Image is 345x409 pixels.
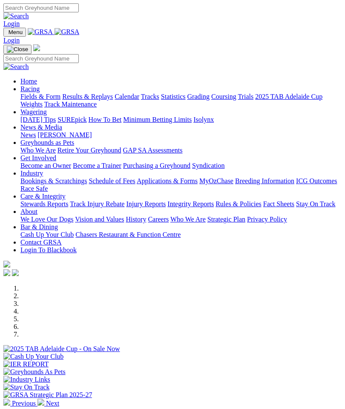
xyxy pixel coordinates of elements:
a: Results & Replays [62,93,113,100]
a: Vision and Values [75,216,124,223]
a: GAP SA Assessments [123,147,183,154]
a: Greyhounds as Pets [20,139,74,146]
input: Search [3,3,79,12]
div: Industry [20,177,342,193]
img: Industry Links [3,376,50,383]
a: News & Media [20,124,62,131]
a: Racing [20,85,40,92]
img: GRSA [55,28,80,36]
button: Toggle navigation [3,45,32,54]
a: Login [3,37,20,44]
a: Statistics [161,93,186,100]
img: 2025 TAB Adelaide Cup - On Sale Now [3,345,120,353]
a: SUREpick [57,116,86,123]
a: We Love Our Dogs [20,216,73,223]
a: Login [3,20,20,27]
a: Retire Your Greyhound [57,147,121,154]
button: Toggle navigation [3,28,26,37]
img: logo-grsa-white.png [33,44,40,51]
a: Coursing [211,93,236,100]
a: Applications & Forms [137,177,198,184]
a: ICG Outcomes [296,177,337,184]
a: Syndication [192,162,224,169]
a: Minimum Betting Limits [123,116,192,123]
img: Stay On Track [3,383,49,391]
img: logo-grsa-white.png [3,261,10,268]
a: Next [37,400,59,407]
a: Bar & Dining [20,223,58,230]
a: Stewards Reports [20,200,68,207]
a: Who We Are [20,147,56,154]
a: Cash Up Your Club [20,231,74,238]
div: Wagering [20,116,342,124]
img: chevron-left-pager-white.svg [3,399,10,406]
a: Weights [20,101,43,108]
div: Greyhounds as Pets [20,147,342,154]
a: [PERSON_NAME] [37,131,92,138]
input: Search [3,54,79,63]
a: Integrity Reports [167,200,214,207]
a: Contact GRSA [20,239,61,246]
div: Get Involved [20,162,342,170]
div: Racing [20,93,342,108]
a: Bookings & Scratchings [20,177,87,184]
img: Greyhounds As Pets [3,368,66,376]
a: Calendar [115,93,139,100]
a: About [20,208,37,215]
a: Careers [148,216,169,223]
div: About [20,216,342,223]
div: Bar & Dining [20,231,342,239]
img: IER REPORT [3,360,49,368]
img: GRSA [28,28,53,36]
img: facebook.svg [3,269,10,276]
span: Next [46,400,59,407]
a: Injury Reports [126,200,166,207]
img: chevron-right-pager-white.svg [37,399,44,406]
a: Rules & Policies [216,200,262,207]
a: History [126,216,146,223]
div: Care & Integrity [20,200,342,208]
a: 2025 TAB Adelaide Cup [255,93,322,100]
a: Login To Blackbook [20,246,77,253]
a: Chasers Restaurant & Function Centre [75,231,181,238]
a: MyOzChase [199,177,233,184]
a: Track Maintenance [44,101,97,108]
img: Search [3,63,29,71]
a: Schedule of Fees [89,177,135,184]
a: How To Bet [89,116,122,123]
img: Cash Up Your Club [3,353,63,360]
a: Purchasing a Greyhound [123,162,190,169]
a: Become a Trainer [73,162,121,169]
a: Wagering [20,108,47,115]
a: Privacy Policy [247,216,287,223]
a: Strategic Plan [207,216,245,223]
a: Who We Are [170,216,206,223]
a: Home [20,78,37,85]
a: Get Involved [20,154,56,161]
a: Become an Owner [20,162,71,169]
a: Breeding Information [235,177,294,184]
a: Care & Integrity [20,193,66,200]
img: twitter.svg [12,269,19,276]
img: Search [3,12,29,20]
span: Previous [12,400,36,407]
a: Fact Sheets [263,200,294,207]
a: Grading [187,93,210,100]
a: Race Safe [20,185,48,192]
a: [DATE] Tips [20,116,56,123]
span: Menu [9,29,23,35]
img: GRSA Strategic Plan 2025-27 [3,391,92,399]
a: Trials [238,93,253,100]
a: Stay On Track [296,200,335,207]
img: Close [7,46,28,53]
a: Previous [3,400,37,407]
a: Industry [20,170,43,177]
div: News & Media [20,131,342,139]
a: Fields & Form [20,93,60,100]
a: Isolynx [193,116,214,123]
a: Track Injury Rebate [70,200,124,207]
a: Tracks [141,93,159,100]
a: News [20,131,36,138]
